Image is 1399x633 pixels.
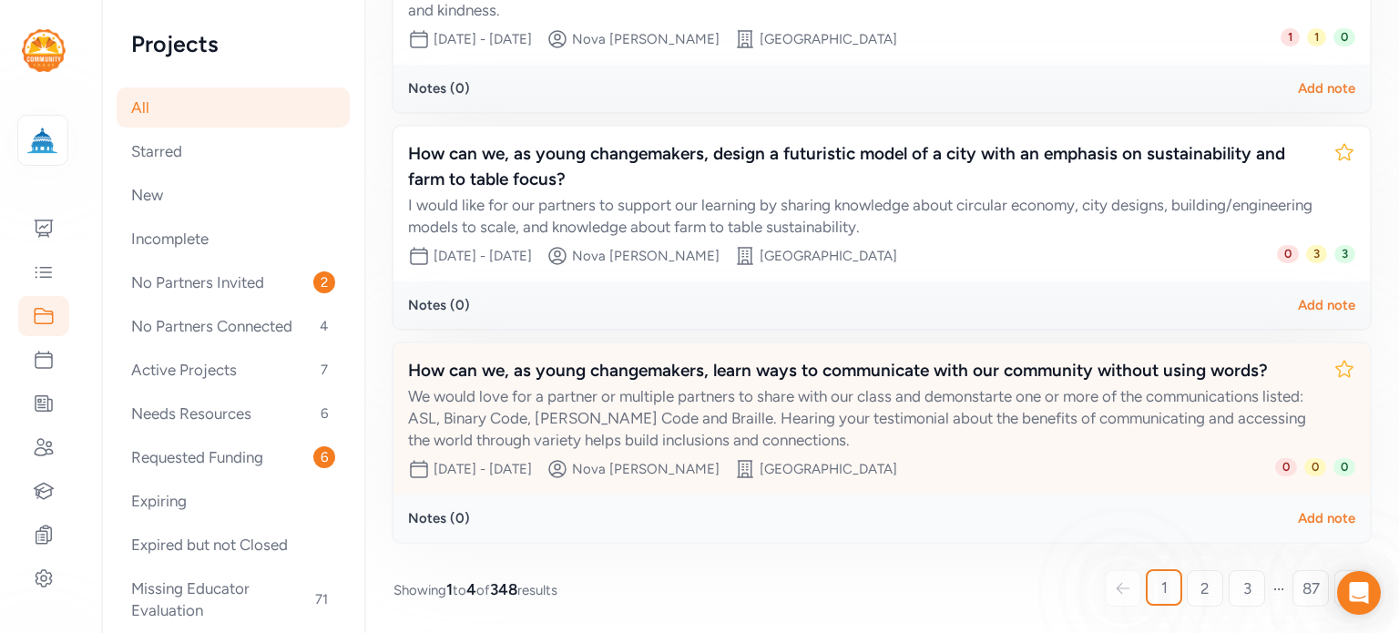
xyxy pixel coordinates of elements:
span: 0 [1304,458,1326,476]
div: [DATE] - [DATE] [434,460,532,478]
span: 3 [1306,245,1327,263]
div: Incomplete [117,219,350,259]
div: Nova [PERSON_NAME] [572,460,720,478]
div: We would love for a partner or multiple partners to share with our class and demonstarte one or m... [408,385,1319,451]
div: Nova [PERSON_NAME] [572,30,720,48]
span: 87 [1302,577,1320,599]
span: 6 [313,446,335,468]
div: [GEOGRAPHIC_DATA] [760,247,897,265]
div: Notes ( 0 ) [408,79,470,97]
img: logo [23,120,63,160]
span: 6 [313,403,335,424]
span: 0 [1333,458,1355,476]
div: Needs Resources [117,393,350,434]
span: 3 [1243,577,1251,599]
div: Nova [PERSON_NAME] [572,247,720,265]
a: 2 [1187,570,1223,607]
div: [DATE] - [DATE] [434,247,532,265]
div: Notes ( 0 ) [408,509,470,527]
div: Expired but not Closed [117,525,350,565]
span: 1 [1307,28,1326,46]
span: 3 [1334,245,1355,263]
span: 71 [308,588,335,610]
span: 1 [1161,577,1168,598]
span: 0 [1275,458,1297,476]
div: [GEOGRAPHIC_DATA] [760,460,897,478]
div: Active Projects [117,350,350,390]
div: Add note [1298,509,1355,527]
span: Showing to of results [393,578,557,600]
div: Open Intercom Messenger [1337,571,1381,615]
div: How can we, as young changemakers, learn ways to communicate with our community without using words? [408,358,1319,383]
span: 4 [312,315,335,337]
span: 348 [490,580,517,598]
img: logo [22,29,66,72]
span: 0 [1277,245,1299,263]
a: 87 [1292,570,1329,607]
div: How can we, as young changemakers, design a futuristic model of a city with an emphasis on sustai... [408,141,1319,192]
div: [GEOGRAPHIC_DATA] [760,30,897,48]
div: Add note [1298,296,1355,314]
div: Missing Educator Evaluation [117,568,350,630]
div: Add note [1298,79,1355,97]
div: All [117,87,350,128]
span: 7 [313,359,335,381]
span: 2 [1200,577,1210,599]
div: No Partners Connected [117,306,350,346]
span: 2 [313,271,335,293]
div: [DATE] - [DATE] [434,30,532,48]
div: Requested Funding [117,437,350,477]
div: Notes ( 0 ) [408,296,470,314]
div: Starred [117,131,350,171]
div: No Partners Invited [117,262,350,302]
span: 4 [466,580,476,598]
div: New [117,175,350,215]
span: 1 [1281,28,1300,46]
span: 1 [446,580,453,598]
a: 3 [1229,570,1265,607]
span: 0 [1333,28,1355,46]
h2: Projects [131,29,335,58]
div: I would like for our partners to support our learning by sharing knowledge about circular economy... [408,194,1319,238]
div: Expiring [117,481,350,521]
